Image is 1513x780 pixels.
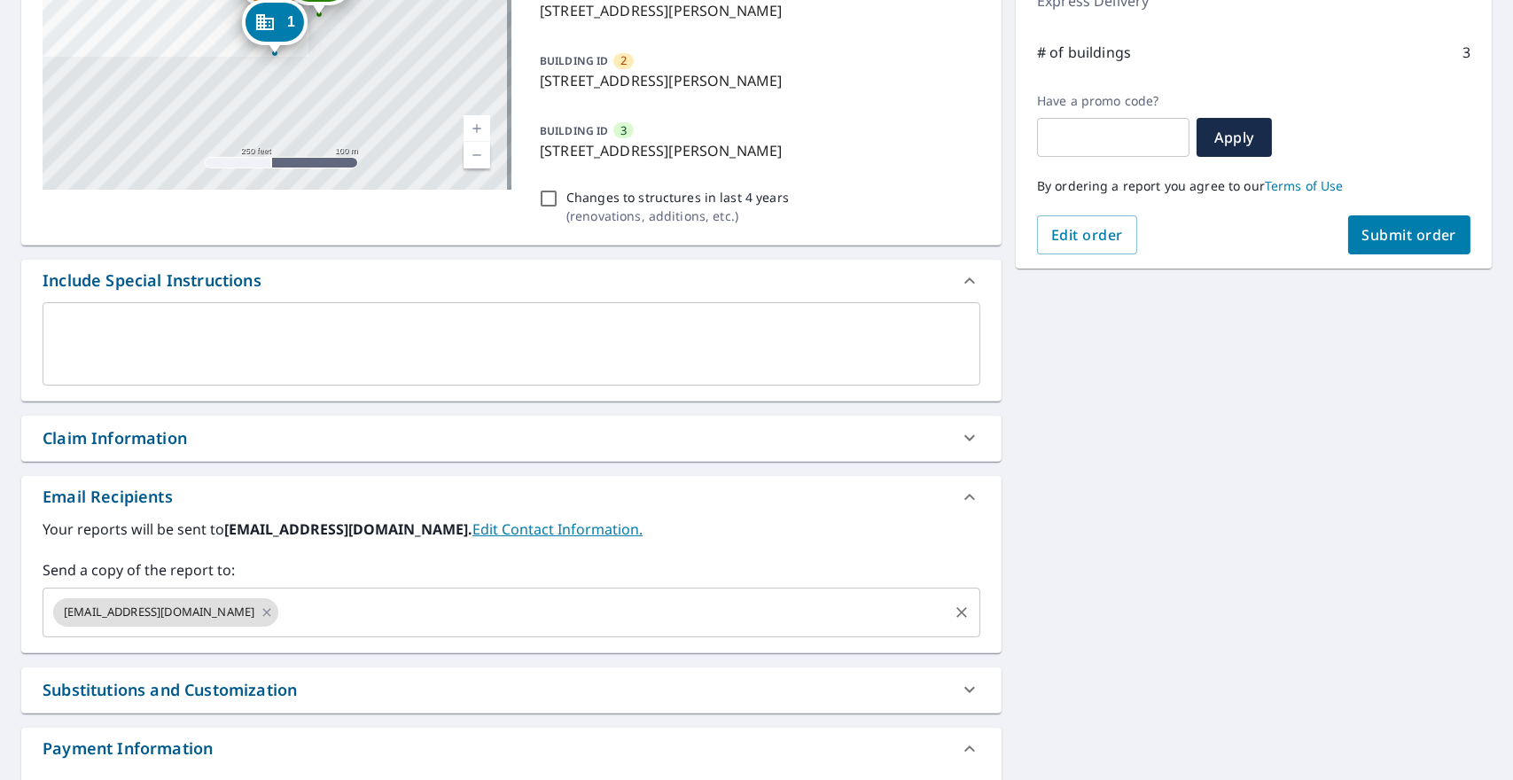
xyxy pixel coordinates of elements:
[464,142,490,168] a: Current Level 17, Zoom Out
[949,600,974,625] button: Clear
[43,678,297,702] div: Substitutions and Customization
[43,485,173,509] div: Email Recipients
[472,519,643,539] a: EditContactInfo
[21,667,1002,713] div: Substitutions and Customization
[540,70,973,91] p: [STREET_ADDRESS][PERSON_NAME]
[43,269,261,292] div: Include Special Instructions
[43,737,213,760] div: Payment Information
[53,598,278,627] div: [EMAIL_ADDRESS][DOMAIN_NAME]
[1462,42,1470,63] p: 3
[43,426,187,450] div: Claim Information
[566,207,789,225] p: ( renovations, additions, etc. )
[21,260,1002,302] div: Include Special Instructions
[1037,93,1189,109] label: Have a promo code?
[464,115,490,142] a: Current Level 17, Zoom In
[1265,177,1344,194] a: Terms of Use
[1037,42,1131,63] p: # of buildings
[1211,128,1258,147] span: Apply
[21,476,1002,519] div: Email Recipients
[224,519,472,539] b: [EMAIL_ADDRESS][DOMAIN_NAME].
[540,53,608,68] p: BUILDING ID
[1037,178,1470,194] p: By ordering a report you agree to our
[540,140,973,161] p: [STREET_ADDRESS][PERSON_NAME]
[566,188,789,207] p: Changes to structures in last 4 years
[43,519,980,540] label: Your reports will be sent to
[287,15,295,28] span: 1
[1037,215,1137,254] button: Edit order
[53,604,265,620] span: [EMAIL_ADDRESS][DOMAIN_NAME]
[21,728,1002,770] div: Payment Information
[620,52,627,69] span: 2
[1051,225,1123,245] span: Edit order
[620,122,627,139] span: 3
[1197,118,1272,157] button: Apply
[1362,225,1457,245] span: Submit order
[540,123,608,138] p: BUILDING ID
[21,416,1002,461] div: Claim Information
[1348,215,1471,254] button: Submit order
[43,559,980,581] label: Send a copy of the report to:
